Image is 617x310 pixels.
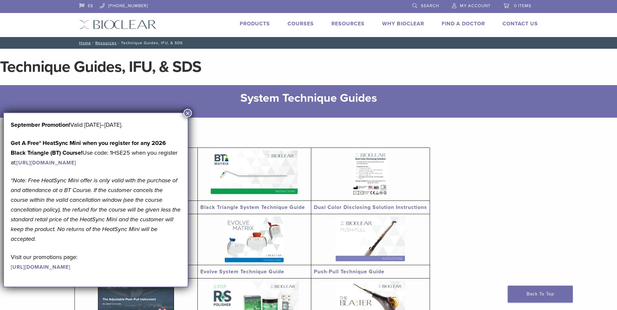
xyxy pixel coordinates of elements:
[382,20,424,27] a: Why Bioclear
[11,121,70,128] b: September Promotion!
[288,20,314,27] a: Courses
[11,120,181,130] p: Valid [DATE]–[DATE].
[460,3,490,8] span: My Account
[117,41,121,45] span: /
[514,3,531,8] span: 0 items
[91,41,95,45] span: /
[11,138,181,167] p: Use code: 1HSE25 when you register at:
[95,41,117,45] a: Resources
[17,160,76,166] a: [URL][DOMAIN_NAME]
[508,286,573,303] a: Back To Top
[200,268,284,275] a: Evolve System Technique Guide
[11,177,181,242] em: *Note: Free HeatSync Mini offer is only valid with the purchase of and attendance at a BT Course....
[11,252,181,272] p: Visit our promotions page:
[503,20,538,27] a: Contact Us
[421,3,439,8] span: Search
[331,20,365,27] a: Resources
[79,20,156,29] img: Bioclear
[77,41,91,45] a: Home
[314,268,384,275] a: Push-Pull Technique Guide
[183,109,192,117] button: Close
[200,204,305,211] a: Black Triangle System Technique Guide
[11,264,70,270] a: [URL][DOMAIN_NAME]
[74,37,543,49] nav: Technique Guides, IFU, & SDS
[442,20,485,27] a: Find A Doctor
[108,90,509,106] h2: System Technique Guides
[240,20,270,27] a: Products
[314,204,427,211] a: Dual Color Disclosing Solution Instructions
[11,139,166,156] strong: Get A Free* HeatSync Mini when you register for any 2026 Black Triangle (BT) Course!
